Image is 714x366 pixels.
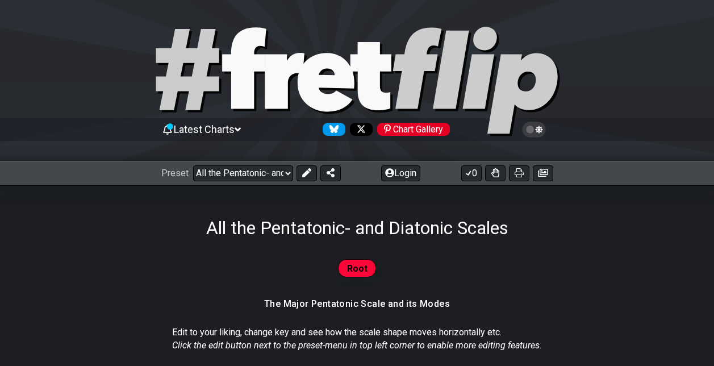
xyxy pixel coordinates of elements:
[318,123,345,136] a: Follow #fretflip at Bluesky
[509,165,529,181] button: Print
[264,298,450,310] h4: The Major Pentatonic Scale and its Modes
[193,165,293,181] select: Preset
[161,168,189,178] span: Preset
[377,123,450,136] div: Chart Gallery
[345,123,373,136] a: Follow #fretflip at X
[533,165,553,181] button: Create image
[320,165,341,181] button: Share Preset
[381,165,420,181] button: Login
[347,260,368,277] span: Root
[206,217,508,239] h1: All the Pentatonic- and Diatonic Scales
[172,326,542,339] p: Edit to your liking, change key and see how the scale shape moves horizontally etc.
[174,123,235,135] span: Latest Charts
[373,123,450,136] a: #fretflip at Pinterest
[172,340,542,351] em: Click the edit button next to the preset-menu in top left corner to enable more editing features.
[461,165,482,181] button: 0
[528,124,541,135] span: Toggle light / dark theme
[297,165,317,181] button: Edit Preset
[485,165,506,181] button: Toggle Dexterity for all fretkits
